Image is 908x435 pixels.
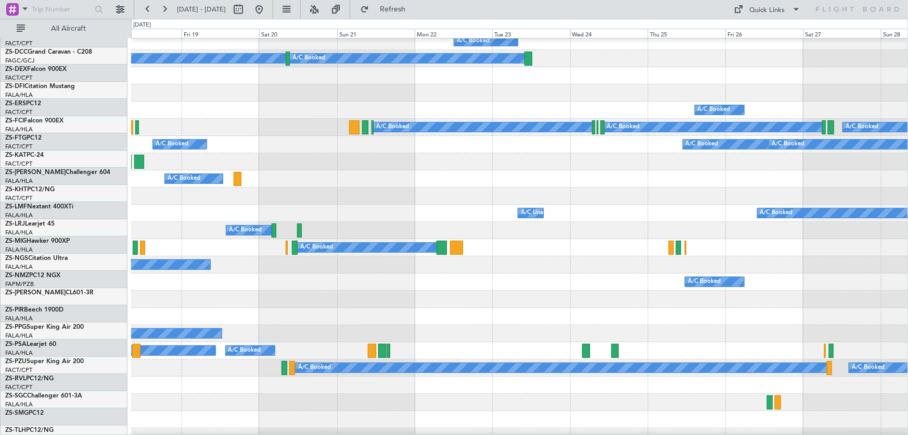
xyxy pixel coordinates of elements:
a: ZS-KATPC-24 [5,152,44,158]
div: Quick Links [750,5,785,16]
span: ZS-KAT [5,152,27,158]
span: ZS-[PERSON_NAME] [5,290,66,296]
span: ZS-FCI [5,118,24,124]
div: A/C Booked [168,171,200,187]
span: ZS-[PERSON_NAME] [5,169,66,176]
span: ZS-PPG [5,324,27,330]
a: ZS-DCCGrand Caravan - C208 [5,49,92,55]
span: All Aircraft [27,25,110,32]
a: FALA/HLA [5,229,33,237]
div: A/C Unavailable [521,205,564,221]
a: ZS-PPGSuper King Air 200 [5,324,84,330]
span: ZS-PSA [5,341,27,347]
a: FALA/HLA [5,212,33,219]
a: ZS-DFICitation Mustang [5,83,75,90]
span: ZS-SGC [5,393,27,399]
span: ZS-NGS [5,255,28,262]
span: ZS-LMF [5,204,27,210]
button: Quick Links [729,1,806,18]
div: A/C Booked [229,222,262,238]
input: Trip Number [32,2,92,17]
a: FAGC/GCJ [5,57,34,65]
a: ZS-[PERSON_NAME]CL601-3R [5,290,94,296]
a: FACT/CPT [5,160,32,168]
div: A/C Booked [156,136,188,152]
div: A/C Booked [228,343,261,358]
a: ZS-LRJLearjet 45 [5,221,55,227]
div: A/C Booked [457,33,490,49]
a: ZS-MIGHawker 900XP [5,238,70,244]
div: A/C Booked [698,102,731,118]
a: FACT/CPT [5,74,32,82]
span: ZS-PIR [5,307,24,313]
div: [DATE] [133,21,151,30]
div: Thu 18 [104,29,182,38]
a: ZS-ERSPC12 [5,101,41,107]
a: ZS-KHTPC12/NG [5,187,55,193]
a: ZS-TLHPC12/NG [5,427,54,433]
a: FALA/HLA [5,263,33,271]
div: A/C Booked [607,119,640,135]
div: Wed 24 [570,29,648,38]
div: Sun 21 [337,29,415,38]
a: ZS-RVLPC12/NG [5,376,54,382]
a: FACT/CPT [5,40,32,47]
a: ZS-[PERSON_NAME]Challenger 604 [5,169,110,176]
div: Sat 27 [803,29,881,38]
div: A/C Booked [686,136,719,152]
span: [DATE] - [DATE] [177,5,226,14]
a: FALA/HLA [5,246,33,254]
div: A/C Booked [772,136,804,152]
span: ZS-PZU [5,358,27,365]
a: FACT/CPT [5,194,32,202]
div: A/C Booked [852,360,885,376]
a: FALA/HLA [5,177,33,185]
a: ZS-FCIFalcon 900EX [5,118,63,124]
a: ZS-NMZPC12 NGX [5,272,60,279]
button: All Aircraft [11,20,113,37]
div: Fri 26 [725,29,803,38]
a: ZS-SMGPC12 [5,410,44,416]
div: A/C Booked [292,51,325,66]
a: FALA/HLA [5,91,33,99]
a: FACT/CPT [5,366,32,374]
div: A/C Booked [688,274,721,290]
a: FACT/CPT [5,383,32,391]
a: ZS-SGCChallenger 601-3A [5,393,82,399]
div: Thu 25 [648,29,725,38]
a: ZS-PIRBeech 1900D [5,307,63,313]
span: ZS-TLH [5,427,26,433]
div: Fri 19 [182,29,259,38]
button: Refresh [355,1,418,18]
a: ZS-PZUSuper King Air 200 [5,358,84,365]
span: ZS-DEX [5,66,27,72]
span: Refresh [371,6,415,13]
span: ZS-DFI [5,83,24,90]
div: Mon 22 [415,29,492,38]
div: Sat 20 [259,29,337,38]
div: Tue 23 [492,29,570,38]
a: FALA/HLA [5,315,33,322]
div: A/C Booked [298,360,331,376]
span: ZS-ERS [5,101,26,107]
span: ZS-MIG [5,238,27,244]
a: FALA/HLA [5,349,33,357]
div: A/C Booked [376,119,409,135]
a: FALA/HLA [5,401,33,408]
a: ZS-FTGPC12 [5,135,42,141]
span: ZS-RVL [5,376,26,382]
span: ZS-SMG [5,410,29,416]
span: ZS-FTG [5,135,27,141]
span: ZS-DCC [5,49,28,55]
a: FALA/HLA [5,126,33,133]
div: A/C Booked [300,240,333,255]
a: FACT/CPT [5,143,32,151]
span: ZS-KHT [5,187,27,193]
a: FACT/CPT [5,108,32,116]
div: A/C Booked [846,119,878,135]
a: ZS-LMFNextant 400XTi [5,204,73,210]
a: ZS-PSALearjet 60 [5,341,56,347]
span: ZS-LRJ [5,221,25,227]
a: FAPM/PZB [5,280,34,288]
a: FALA/HLA [5,332,33,340]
